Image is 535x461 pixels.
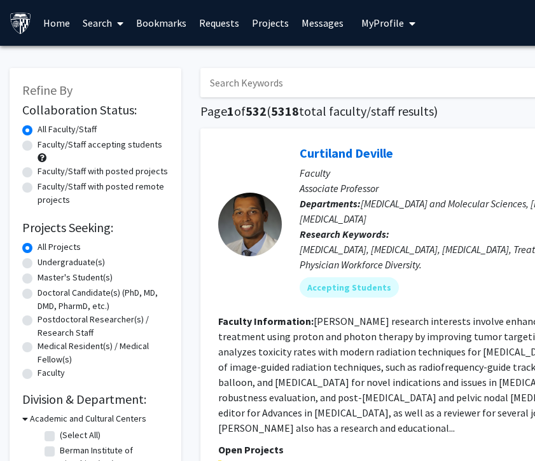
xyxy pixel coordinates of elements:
[22,102,169,118] h2: Collaboration Status:
[38,256,105,269] label: Undergraduate(s)
[227,103,234,119] span: 1
[60,429,101,442] label: (Select All)
[300,277,399,298] mat-chip: Accepting Students
[38,286,169,313] label: Doctoral Candidate(s) (PhD, MD, DMD, PharmD, etc.)
[38,180,169,207] label: Faculty/Staff with posted remote projects
[38,138,162,151] label: Faculty/Staff accepting students
[218,315,314,327] b: Faculty Information:
[38,240,81,254] label: All Projects
[246,103,267,119] span: 532
[300,228,389,240] b: Research Keywords:
[76,1,130,45] a: Search
[246,1,295,45] a: Projects
[38,340,169,366] label: Medical Resident(s) / Medical Fellow(s)
[38,165,168,178] label: Faculty/Staff with posted projects
[271,103,299,119] span: 5318
[22,392,169,407] h2: Division & Department:
[295,1,350,45] a: Messages
[38,123,97,136] label: All Faculty/Staff
[10,404,54,451] iframe: Chat
[10,12,32,34] img: Johns Hopkins University Logo
[193,1,246,45] a: Requests
[38,271,113,284] label: Master's Student(s)
[37,1,76,45] a: Home
[22,82,73,98] span: Refine By
[300,197,361,210] b: Departments:
[22,220,169,235] h2: Projects Seeking:
[30,412,146,425] h3: Academic and Cultural Centers
[130,1,193,45] a: Bookmarks
[38,366,65,380] label: Faculty
[300,145,393,161] a: Curtiland Deville
[361,17,404,29] span: My Profile
[38,313,169,340] label: Postdoctoral Researcher(s) / Research Staff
